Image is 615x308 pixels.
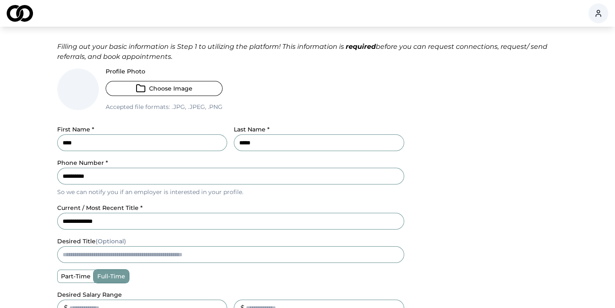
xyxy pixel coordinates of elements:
label: First Name * [57,126,94,133]
label: Profile Photo [106,68,223,74]
span: (Optional) [96,237,126,245]
img: logo [7,5,33,22]
label: full-time [94,270,129,283]
p: Accepted file formats: [106,103,223,111]
label: part-time [58,270,94,283]
span: .jpg, .jpeg, .png [170,103,223,111]
strong: required [346,43,376,50]
label: desired title [57,237,126,245]
p: So we can notify you if an employer is interested in your profile. [57,188,404,196]
div: Basic Information [57,10,558,27]
button: Choose Image [106,81,223,96]
label: _ [234,291,237,298]
label: Last Name * [234,126,270,133]
label: current / most recent title * [57,204,143,212]
label: Phone Number * [57,159,108,167]
div: Filling out your basic information is Step 1 to utilizing the platform! This information is befor... [57,42,558,62]
label: Desired Salary Range [57,291,122,298]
